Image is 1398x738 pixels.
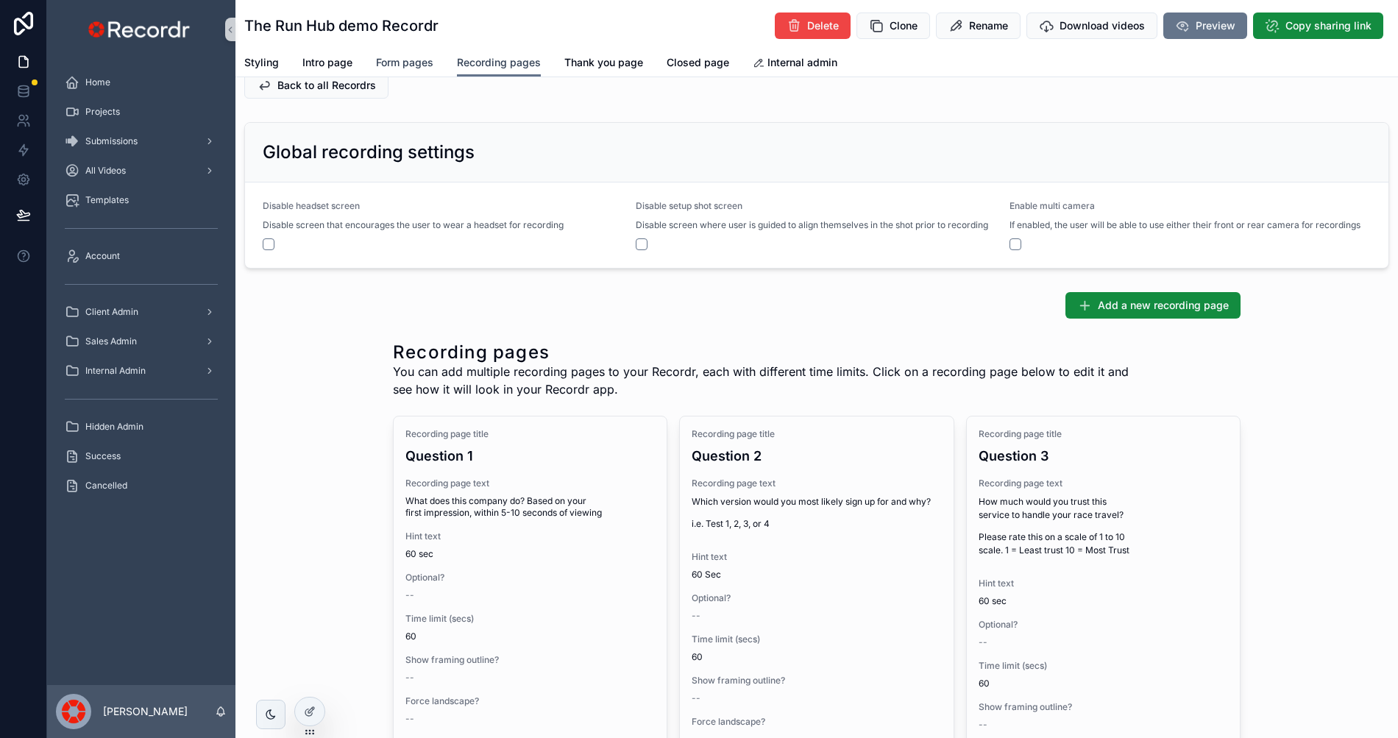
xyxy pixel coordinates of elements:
[1196,18,1235,33] span: Preview
[244,72,388,99] button: Back to all Recordrs
[85,365,146,377] span: Internal Admin
[405,495,602,518] span: What does this company do? Based on your first impression, within 5-10 seconds of viewing
[405,572,655,583] span: Optional?
[56,328,227,355] a: Sales Admin
[393,342,1130,363] h1: Recording pages
[405,548,655,560] span: 60 sec
[85,18,197,41] img: App logo
[979,719,987,731] span: --
[979,478,1228,489] span: Recording page text
[667,49,729,79] a: Closed page
[56,187,227,213] a: Templates
[692,517,941,531] p: i.e. Test 1, 2, 3, or 4
[979,446,1228,466] h4: Question 3
[890,18,918,33] span: Clone
[979,495,1228,522] p: How much would you trust this service to handle your race travel?
[692,634,941,645] span: Time limit (secs)
[692,716,941,728] span: Force landscape?
[103,704,188,719] p: [PERSON_NAME]
[56,358,227,384] a: Internal Admin
[405,713,414,725] span: --
[692,610,700,622] span: --
[56,472,227,499] a: Cancelled
[263,141,475,164] h2: Global recording settings
[376,49,433,79] a: Form pages
[753,49,837,79] a: Internal admin
[263,200,360,211] span: Disable headset screen
[457,49,541,77] a: Recording pages
[376,55,433,70] span: Form pages
[244,49,279,79] a: Styling
[85,135,138,147] span: Submissions
[692,551,941,563] span: Hint text
[56,69,227,96] a: Home
[405,478,655,489] span: Recording page text
[405,672,414,684] span: --
[936,13,1021,39] button: Rename
[405,613,655,625] span: Time limit (secs)
[85,336,137,347] span: Sales Admin
[692,592,941,604] span: Optional?
[56,443,227,469] a: Success
[1026,13,1157,39] button: Download videos
[405,589,414,601] span: --
[564,49,643,79] a: Thank you page
[85,165,126,177] span: All Videos
[1285,18,1372,33] span: Copy sharing link
[47,59,235,518] div: scrollable content
[1065,292,1241,319] button: Add a new recording page
[1163,13,1247,39] button: Preview
[692,692,700,704] span: --
[692,446,941,466] h4: Question 2
[979,595,1228,607] span: 60 sec
[775,13,851,39] button: Delete
[405,531,655,542] span: Hint text
[807,18,839,33] span: Delete
[1253,13,1383,39] button: Copy sharing link
[979,428,1228,440] span: Recording page title
[979,678,1228,689] span: 60
[85,480,127,492] span: Cancelled
[692,651,941,663] span: 60
[405,695,655,707] span: Force landscape?
[692,569,941,581] span: 60 Sec
[302,55,352,70] span: Intro page
[667,55,729,70] span: Closed page
[1010,219,1360,231] span: If enabled, the user will be able to use either their front or rear camera for recordings
[85,106,120,118] span: Projects
[979,578,1228,589] span: Hint text
[405,446,655,466] h4: Question 1
[457,55,541,70] span: Recording pages
[636,200,742,211] span: Disable setup shot screen
[692,428,941,440] span: Recording page title
[405,428,655,440] span: Recording page title
[692,675,941,686] span: Show framing outline?
[564,55,643,70] span: Thank you page
[85,306,138,318] span: Client Admin
[393,363,1130,398] p: You can add multiple recording pages to your Recordr, each with different time limits. Click on a...
[979,531,1228,557] p: Please rate this on a scale of 1 to 10 scale. 1 = Least trust 10 = Most Trust
[56,299,227,325] a: Client Admin
[56,99,227,125] a: Projects
[1060,18,1145,33] span: Download videos
[767,55,837,70] span: Internal admin
[302,49,352,79] a: Intro page
[405,631,655,642] span: 60
[692,495,941,508] p: Which version would you most likely sign up for and why?
[85,450,121,462] span: Success
[56,157,227,184] a: All Videos
[85,250,120,262] span: Account
[856,13,930,39] button: Clone
[85,194,129,206] span: Templates
[692,478,941,489] span: Recording page text
[405,654,655,666] span: Show framing outline?
[56,414,227,440] a: Hidden Admin
[636,219,988,231] span: Disable screen where user is guided to align themselves in the shot prior to recording
[56,243,227,269] a: Account
[85,77,110,88] span: Home
[244,55,279,70] span: Styling
[979,619,1228,631] span: Optional?
[979,660,1228,672] span: Time limit (secs)
[979,636,987,648] span: --
[263,219,564,231] span: Disable screen that encourages the user to wear a headset for recording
